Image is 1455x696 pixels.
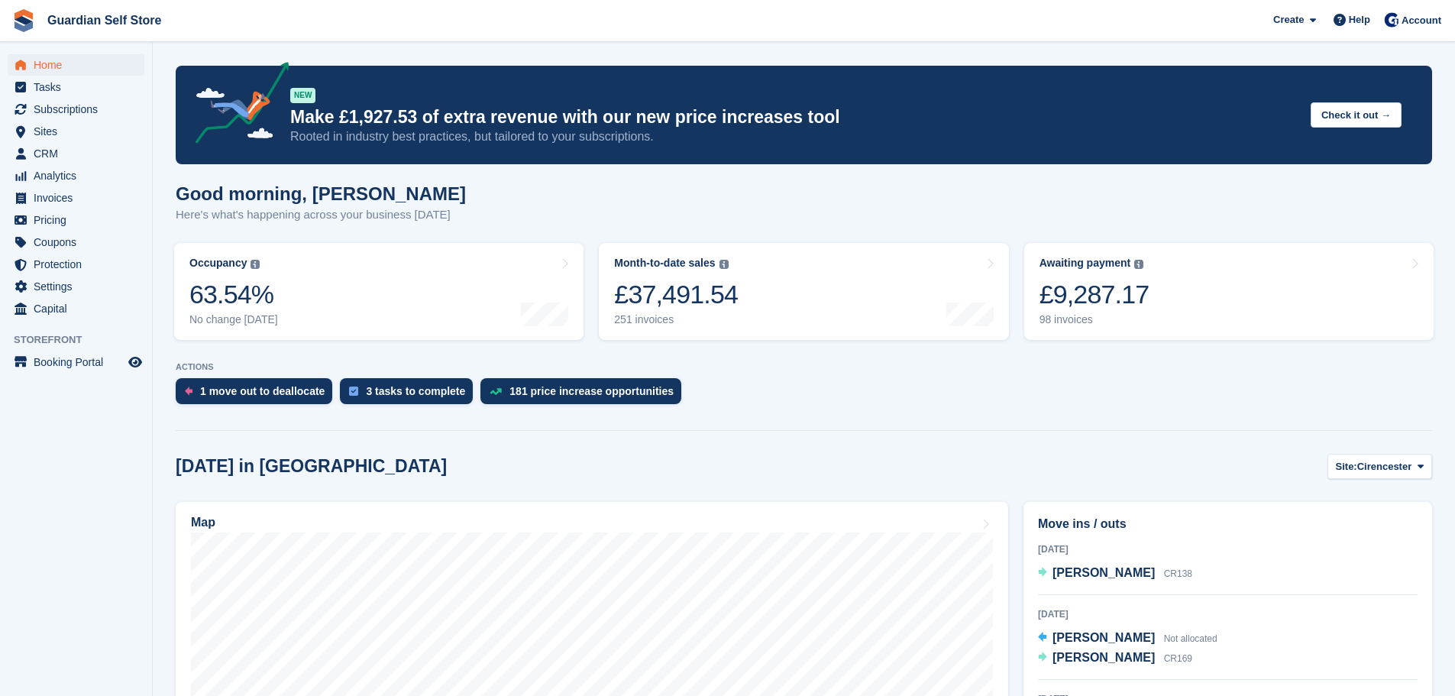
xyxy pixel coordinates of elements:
[8,231,144,253] a: menu
[176,183,466,204] h1: Good morning, [PERSON_NAME]
[1273,12,1304,28] span: Create
[1336,459,1357,474] span: Site:
[200,385,325,397] div: 1 move out to deallocate
[1134,260,1143,269] img: icon-info-grey-7440780725fd019a000dd9b08b2336e03edf1995a4989e88bcd33f0948082b44.svg
[189,257,247,270] div: Occupancy
[1040,279,1149,310] div: £9,287.17
[183,62,289,149] img: price-adjustments-announcement-icon-8257ccfd72463d97f412b2fc003d46551f7dbcb40ab6d574587a9cd5c0d94...
[1402,13,1441,28] span: Account
[1038,515,1418,533] h2: Move ins / outs
[614,257,715,270] div: Month-to-date sales
[34,231,125,253] span: Coupons
[34,54,125,76] span: Home
[8,187,144,209] a: menu
[8,298,144,319] a: menu
[1038,564,1192,584] a: [PERSON_NAME] CR138
[1164,653,1192,664] span: CR169
[34,209,125,231] span: Pricing
[1040,257,1131,270] div: Awaiting payment
[1038,629,1217,649] a: [PERSON_NAME] Not allocated
[1038,542,1418,556] div: [DATE]
[185,387,192,396] img: move_outs_to_deallocate_icon-f764333ba52eb49d3ac5e1228854f67142a1ed5810a6f6cc68b1a99e826820c5.svg
[1024,243,1434,340] a: Awaiting payment £9,287.17 98 invoices
[8,165,144,186] a: menu
[1164,633,1217,644] span: Not allocated
[126,353,144,371] a: Preview store
[8,276,144,297] a: menu
[1357,459,1412,474] span: Cirencester
[1052,631,1155,644] span: [PERSON_NAME]
[34,76,125,98] span: Tasks
[349,387,358,396] img: task-75834270c22a3079a89374b754ae025e5fb1db73e45f91037f5363f120a921f8.svg
[34,298,125,319] span: Capital
[1327,454,1432,479] button: Site: Cirencester
[1311,102,1402,128] button: Check it out →
[176,456,447,477] h2: [DATE] in [GEOGRAPHIC_DATA]
[189,313,278,326] div: No change [DATE]
[8,76,144,98] a: menu
[290,128,1298,145] p: Rooted in industry best practices, but tailored to your subscriptions.
[8,99,144,120] a: menu
[614,279,738,310] div: £37,491.54
[719,260,729,269] img: icon-info-grey-7440780725fd019a000dd9b08b2336e03edf1995a4989e88bcd33f0948082b44.svg
[490,388,502,395] img: price_increase_opportunities-93ffe204e8149a01c8c9dc8f82e8f89637d9d84a8eef4429ea346261dce0b2c0.svg
[176,362,1432,372] p: ACTIONS
[176,206,466,224] p: Here's what's happening across your business [DATE]
[34,143,125,164] span: CRM
[34,254,125,275] span: Protection
[480,378,689,412] a: 181 price increase opportunities
[34,99,125,120] span: Subscriptions
[34,187,125,209] span: Invoices
[12,9,35,32] img: stora-icon-8386f47178a22dfd0bd8f6a31ec36ba5ce8667c1dd55bd0f319d3a0aa187defe.svg
[290,106,1298,128] p: Make £1,927.53 of extra revenue with our new price increases tool
[34,351,125,373] span: Booking Portal
[1052,566,1155,579] span: [PERSON_NAME]
[14,332,152,348] span: Storefront
[8,121,144,142] a: menu
[34,165,125,186] span: Analytics
[1038,649,1192,668] a: [PERSON_NAME] CR169
[8,209,144,231] a: menu
[1384,12,1399,28] img: Tom Scott
[189,279,278,310] div: 63.54%
[8,351,144,373] a: menu
[8,143,144,164] a: menu
[174,243,584,340] a: Occupancy 63.54% No change [DATE]
[41,8,167,33] a: Guardian Self Store
[251,260,260,269] img: icon-info-grey-7440780725fd019a000dd9b08b2336e03edf1995a4989e88bcd33f0948082b44.svg
[366,385,465,397] div: 3 tasks to complete
[1052,651,1155,664] span: [PERSON_NAME]
[8,54,144,76] a: menu
[34,121,125,142] span: Sites
[8,254,144,275] a: menu
[176,378,340,412] a: 1 move out to deallocate
[599,243,1008,340] a: Month-to-date sales £37,491.54 251 invoices
[1040,313,1149,326] div: 98 invoices
[340,378,480,412] a: 3 tasks to complete
[34,276,125,297] span: Settings
[191,516,215,529] h2: Map
[509,385,674,397] div: 181 price increase opportunities
[1349,12,1370,28] span: Help
[614,313,738,326] div: 251 invoices
[1164,568,1192,579] span: CR138
[290,88,315,103] div: NEW
[1038,607,1418,621] div: [DATE]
